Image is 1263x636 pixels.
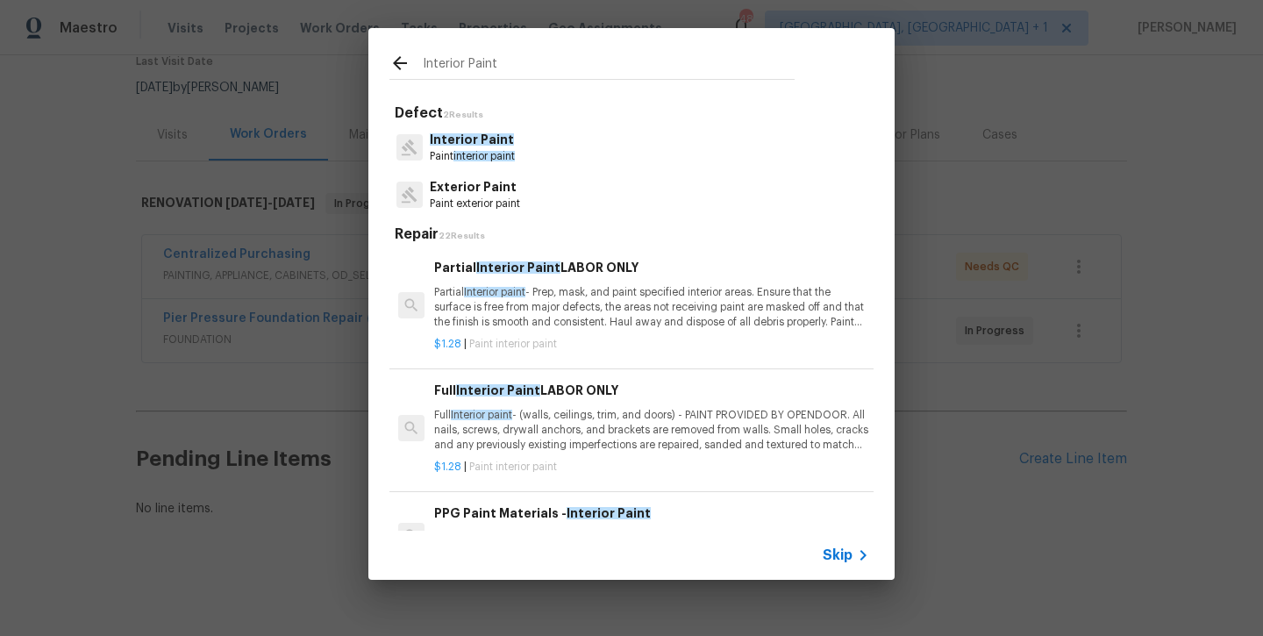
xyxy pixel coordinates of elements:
[469,339,557,349] span: Paint interior paint
[434,504,869,523] h6: PPG Paint Materials -
[476,261,560,274] span: Interior Paint
[469,461,557,472] span: Paint interior paint
[434,337,869,352] p: |
[439,232,485,240] span: 22 Results
[430,178,520,197] p: Exterior Paint
[434,285,869,330] p: Partial - Prep, mask, and paint specified interior areas. Ensure that the surface is free from ma...
[434,339,461,349] span: $1.28
[434,460,869,475] p: |
[453,151,515,161] span: interior paint
[434,408,869,453] p: Full - (walls, ceilings, trim, and doors) - PAINT PROVIDED BY OPENDOOR. All nails, screws, drywal...
[464,287,525,297] span: Interior paint
[434,258,869,277] h6: Partial LABOR ONLY
[395,225,874,244] h5: Repair
[823,547,853,564] span: Skip
[423,53,795,79] input: Search issues or repairs
[443,111,483,119] span: 2 Results
[430,197,520,211] p: Paint exterior paint
[567,507,651,519] span: Interior Paint
[430,149,515,164] p: Paint
[434,381,869,400] h6: Full LABOR ONLY
[456,384,540,397] span: Interior Paint
[395,104,874,123] h5: Defect
[434,461,461,472] span: $1.28
[451,410,512,420] span: Interior paint
[430,133,514,146] span: Interior Paint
